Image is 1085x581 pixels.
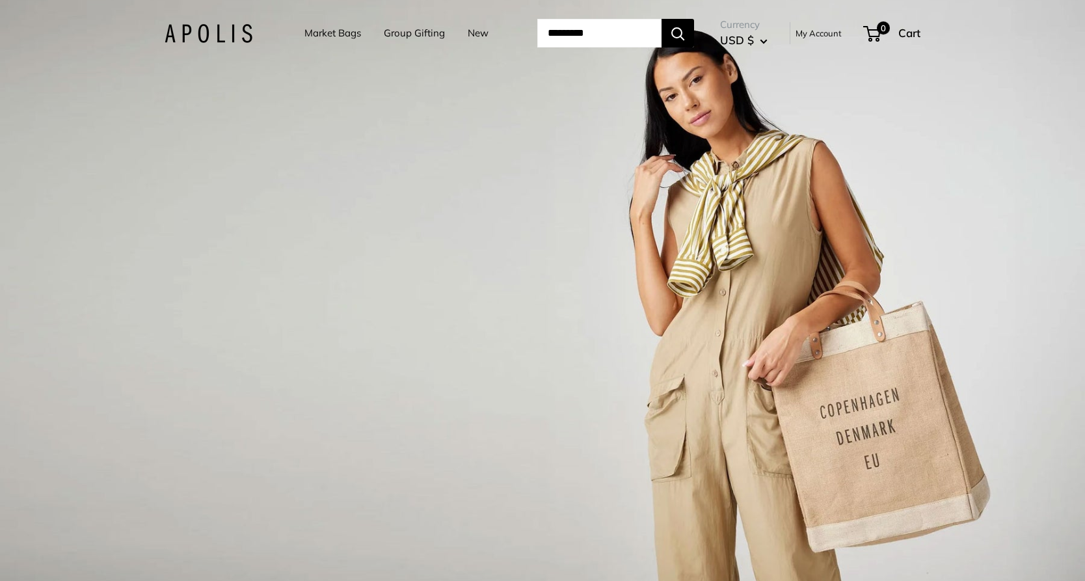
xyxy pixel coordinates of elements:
[877,21,890,34] span: 0
[720,16,768,34] span: Currency
[796,25,842,41] a: My Account
[165,24,252,43] img: Apolis
[468,24,489,42] a: New
[537,19,662,47] input: Search...
[720,30,768,51] button: USD $
[662,19,694,47] button: Search
[864,23,920,44] a: 0 Cart
[304,24,361,42] a: Market Bags
[384,24,445,42] a: Group Gifting
[898,26,920,40] span: Cart
[720,33,754,47] span: USD $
